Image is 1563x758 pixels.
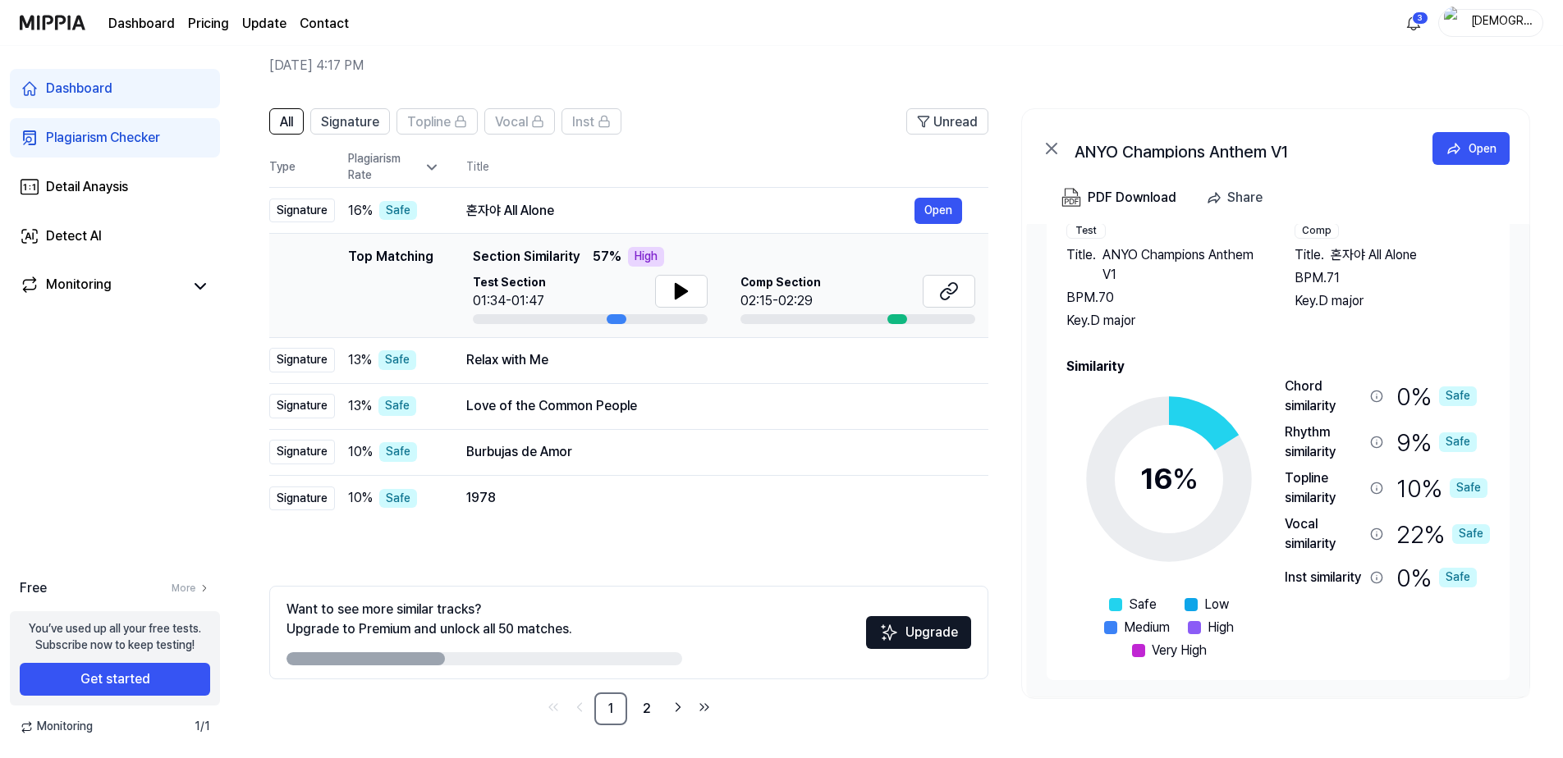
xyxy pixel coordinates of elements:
[1469,139,1497,158] div: Open
[1295,223,1339,239] div: Comp
[10,167,220,207] a: Detail Anaysis
[1450,478,1487,498] div: Safe
[466,350,962,370] div: Relax with Me
[1439,432,1477,452] div: Safe
[1227,187,1263,208] div: Share
[495,112,528,132] span: Vocal
[740,291,821,311] div: 02:15-02:29
[1129,595,1157,614] span: Safe
[933,112,978,132] span: Unread
[1058,181,1180,214] button: PDF Download
[29,621,201,653] div: You’ve used up all your free tests. Subscribe now to keep testing!
[1066,311,1262,331] div: Key. D major
[466,396,962,416] div: Love of the Common People
[348,488,373,508] span: 10 %
[348,151,440,183] div: Plagiarism Rate
[1404,13,1423,33] img: 알림
[379,201,417,221] div: Safe
[269,108,304,135] button: All
[740,275,821,291] span: Comp Section
[594,692,627,725] a: 1
[310,108,390,135] button: Signature
[628,247,664,267] div: High
[348,201,373,221] span: 16 %
[1027,224,1529,696] a: Song InfoTestTitle.ANYO Champions Anthem V1BPM.70Key.D majorCompTitle.혼자야 All AloneBPM.71Key.D ma...
[1285,468,1364,508] div: Topline similarity
[1396,560,1477,595] div: 0 %
[20,719,93,735] span: Monitoring
[630,692,663,725] a: 2
[269,692,988,725] nav: pagination
[906,108,988,135] button: Unread
[1295,245,1324,265] span: Title .
[46,275,112,298] div: Monitoring
[466,488,962,508] div: 1978
[693,696,716,719] a: Go to last page
[269,56,1437,75] h2: [DATE] 4:17 PM
[20,663,210,696] button: Get started
[46,128,160,148] div: Plagiarism Checker
[484,108,555,135] button: Vocal
[242,14,286,34] a: Update
[568,696,591,719] a: Go to previous page
[108,14,175,34] a: Dashboard
[1204,595,1229,614] span: Low
[1295,268,1490,288] div: BPM. 71
[46,177,128,197] div: Detail Anaysis
[1172,461,1199,496] span: %
[1199,181,1276,214] button: Share
[667,696,690,719] a: Go to next page
[348,396,372,416] span: 13 %
[1412,11,1428,25] div: 3
[466,201,914,221] div: 혼자야 All Alone
[378,396,416,416] div: Safe
[1061,188,1081,208] img: PDF Download
[46,226,102,246] div: Detect AI
[379,489,417,509] div: Safe
[593,247,621,267] span: 57 %
[407,112,451,132] span: Topline
[20,578,47,598] span: Free
[1396,422,1477,462] div: 9 %
[1439,568,1477,587] div: Safe
[572,112,594,132] span: Inst
[1469,13,1533,31] div: [DEMOGRAPHIC_DATA]
[348,350,372,370] span: 13 %
[269,440,335,464] div: Signature
[1331,245,1417,265] span: 혼자야 All Alone
[1432,132,1510,165] button: Open
[269,486,335,511] div: Signature
[1285,514,1364,554] div: Vocal similarity
[561,108,621,135] button: Inst
[172,582,210,596] a: More
[473,291,546,311] div: 01:34-01:47
[396,108,478,135] button: Topline
[269,348,335,372] div: Signature
[280,112,293,132] span: All
[10,118,220,158] a: Plagiarism Checker
[1208,618,1234,637] span: High
[1088,187,1176,208] div: PDF Download
[10,69,220,108] a: Dashboard
[348,247,433,324] div: Top Matching
[379,442,417,462] div: Safe
[1124,618,1170,637] span: Medium
[348,442,373,462] span: 10 %
[914,198,962,224] button: Open
[1452,524,1490,544] div: Safe
[1285,568,1364,587] div: Inst similarity
[1285,377,1364,416] div: Chord similarity
[269,199,335,223] div: Signature
[286,600,572,639] div: Want to see more similar tracks? Upgrade to Premium and unlock all 50 matches.
[1066,357,1490,377] h2: Similarity
[46,79,112,98] div: Dashboard
[1295,291,1490,311] div: Key. D major
[866,630,971,646] a: SparklesUpgrade
[195,719,210,735] span: 1 / 1
[1285,422,1364,462] div: Rhythm similarity
[542,696,565,719] a: Go to first page
[1140,457,1199,501] div: 16
[188,14,229,34] a: Pricing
